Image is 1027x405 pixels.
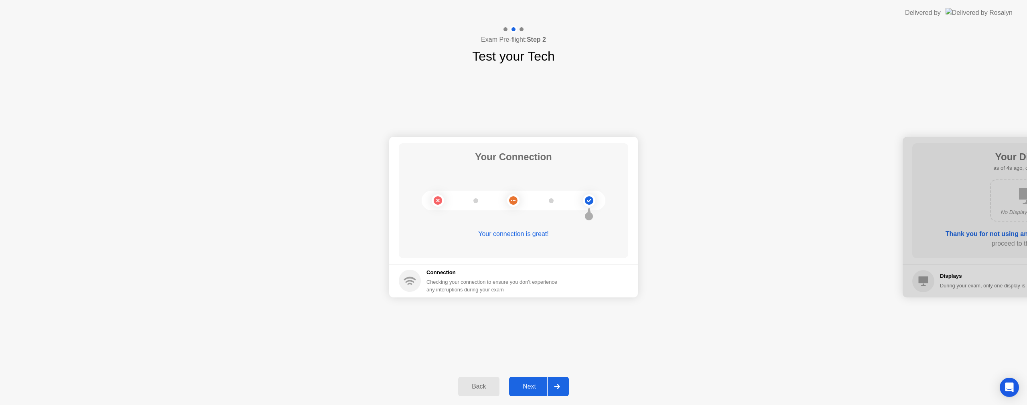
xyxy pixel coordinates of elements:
[426,278,562,293] div: Checking your connection to ensure you don’t experience any interuptions during your exam
[426,269,562,277] h5: Connection
[481,35,546,45] h4: Exam Pre-flight:
[527,36,546,43] b: Step 2
[399,229,628,239] div: Your connection is great!
[509,377,569,396] button: Next
[472,47,555,66] h1: Test your Tech
[458,377,499,396] button: Back
[461,383,497,390] div: Back
[1000,378,1019,397] div: Open Intercom Messenger
[511,383,547,390] div: Next
[946,8,1013,17] img: Delivered by Rosalyn
[905,8,941,18] div: Delivered by
[475,150,552,164] h1: Your Connection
